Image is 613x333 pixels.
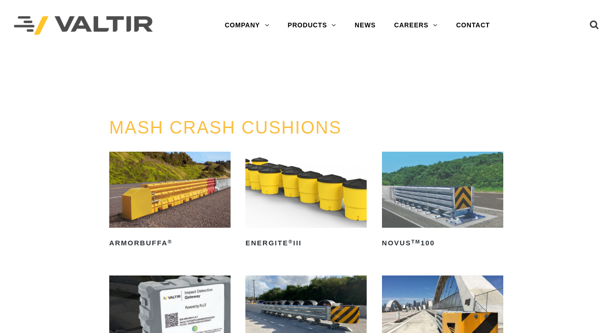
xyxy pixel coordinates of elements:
[215,16,278,35] a: COMPANY
[385,16,447,35] a: CAREERS
[109,152,231,250] a: ArmorBuffa®
[245,152,367,250] a: ENERGITE®III
[382,152,503,250] a: NOVUSTM100
[245,236,367,251] h2: ENERGITE III
[278,16,345,35] a: PRODUCTS
[382,236,503,251] h2: NOVUS 100
[109,118,342,137] a: MASH CRASH CUSHIONS
[447,16,499,35] a: CONTACT
[14,16,153,35] img: Valtir
[345,16,385,35] a: NEWS
[288,239,293,244] sup: ®
[411,239,420,244] sup: TM
[109,236,231,251] h2: ArmorBuffa
[168,239,172,244] sup: ®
